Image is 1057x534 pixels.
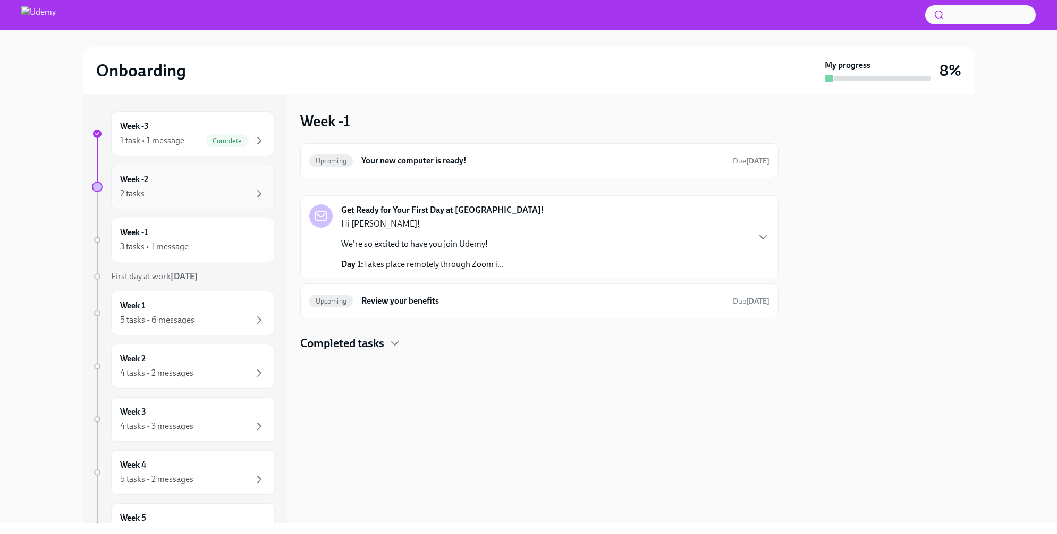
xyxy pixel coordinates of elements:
img: Udemy [21,6,56,23]
span: Upcoming [309,297,353,305]
strong: Get Ready for Your First Day at [GEOGRAPHIC_DATA]! [341,204,544,216]
h3: Week -1 [300,111,350,131]
a: UpcomingReview your benefitsDue[DATE] [309,292,770,309]
h6: Week 2 [120,353,146,365]
strong: Day 1: [341,259,363,269]
a: Week -22 tasks [92,165,275,209]
strong: [DATE] [171,271,198,281]
a: Week 24 tasks • 2 messages [92,344,275,389]
div: 1 task • 1 message [120,135,184,147]
span: Complete [206,137,249,145]
p: Hi [PERSON_NAME]! [341,218,504,230]
div: 2 tasks [120,188,145,200]
h6: Week -3 [120,120,149,132]
strong: My progress [825,59,870,71]
a: Week 45 tasks • 2 messages [92,450,275,495]
strong: [DATE] [746,297,770,306]
div: 5 tasks • 6 messages [120,314,195,326]
h6: Week 1 [120,300,145,312]
h3: 8% [940,61,961,80]
h6: Week -1 [120,227,148,238]
span: September 6th, 2025 14:00 [733,156,770,166]
div: Completed tasks [300,335,779,351]
span: First day at work [111,271,198,281]
h6: Week 5 [120,512,146,524]
div: 3 tasks • 1 message [120,241,189,253]
a: Week -13 tasks • 1 message [92,218,275,262]
h2: Onboarding [96,60,186,81]
h4: Completed tasks [300,335,384,351]
a: UpcomingYour new computer is ready!Due[DATE] [309,152,770,169]
div: 4 tasks • 2 messages [120,367,193,379]
h6: Your new computer is ready! [361,155,724,167]
span: Upcoming [309,157,353,165]
span: Due [733,297,770,306]
span: Due [733,157,770,166]
span: September 15th, 2025 11:00 [733,296,770,306]
div: 4 tasks • 3 messages [120,420,193,432]
h6: Week 3 [120,406,146,418]
strong: [DATE] [746,157,770,166]
a: Week -31 task • 1 messageComplete [92,111,275,156]
h6: Week -2 [120,174,148,185]
a: First day at work[DATE] [92,271,275,282]
h6: Review your benefits [361,295,724,307]
a: Week 15 tasks • 6 messages [92,291,275,335]
p: Takes place remotely through Zoom i... [341,259,504,270]
p: We're so excited to have you join Udemy! [341,238,504,250]
div: 5 tasks • 2 messages [120,473,193,485]
h6: Week 4 [120,459,146,471]
a: Week 34 tasks • 3 messages [92,397,275,442]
